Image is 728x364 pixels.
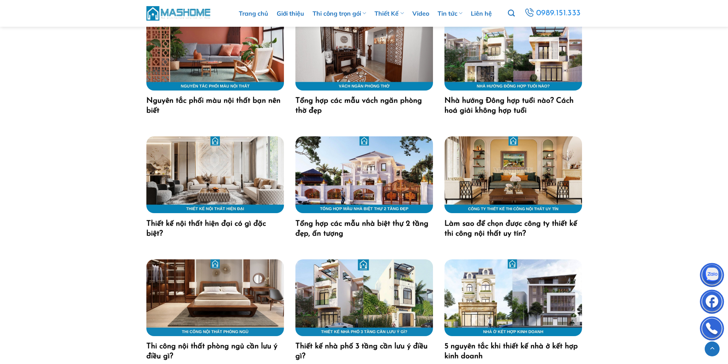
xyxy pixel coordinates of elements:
a: Tổng hợp các mẫu nhà biệt thự 2 tầng đẹp, ấn tượng [295,219,433,239]
img: Tổng hợp các mẫu vách ngăn phòng thờ đẹp 39 [295,13,433,91]
a: Nguyên tắc phối màu nội thất bạn nên biết [146,96,284,116]
img: Tổng hợp các mẫu nhà biệt thự 2 tầng đẹp, ấn tượng 51 [295,136,433,214]
a: Làm sao để chọn được công ty thiết kế thi công nội thất uy tín? [444,219,582,239]
a: Trang chủ [239,2,268,25]
a: Tìm kiếm [508,5,515,21]
a: 0989.151.333 [523,6,582,20]
img: Làm sao để chọn được công ty thiết kế thi công nội thất uy tín? 52 [444,136,582,214]
a: Nhà hướng Đông hợp tuổi nào? Cách hoá giải không hợp tuổi [444,96,582,116]
a: Tin tức [438,2,462,25]
img: MasHome – Tổng Thầu Thiết Kế Và Xây Nhà Trọn Gói [146,5,211,21]
img: 5 nguyên tắc khi thiết kế nhà ở kết hợp kinh doanh 58 [444,259,582,336]
a: Tổng hợp các mẫu vách ngăn phòng thờ đẹp [295,96,433,116]
img: Thi công nội thất phòng ngủ cần lưu ý điều gì? 54 [146,259,284,336]
img: Zalo [700,265,723,288]
a: Thi công nội thất phòng ngủ cần lưu ý điều gì? [146,341,284,361]
img: Phone [700,318,723,341]
a: Lên đầu trang [705,341,720,356]
a: Thiết kế nội thất hiện đại có gì đặc biệt? [146,219,284,239]
a: Liên hệ [471,2,492,25]
img: Nguyên tắc phối màu nội thất bạn nên biết 38 [146,13,284,91]
img: Facebook [700,291,723,314]
a: Video [412,2,429,25]
a: Thiết Kế [375,2,404,25]
a: Thi công trọn gói [313,2,366,25]
a: 5 nguyên tắc khi thiết kế nhà ở kết hợp kinh doanh [444,341,582,361]
a: Thiết kế nhà phố 3 tầng cần lưu ý điều gì? [295,341,433,361]
span: 0989.151.333 [536,7,581,20]
a: Giới thiệu [277,2,304,25]
img: Nhà hướng Đông hợp tuổi nào? Cách hoá giải không hợp tuổi 44 [444,13,582,91]
img: Thiết kế nội thất hiện đại có gì đặc biệt? 46 [146,136,284,214]
img: Thiết kế nhà phố 3 tầng cần lưu ý điều gì? 56 [295,259,433,336]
